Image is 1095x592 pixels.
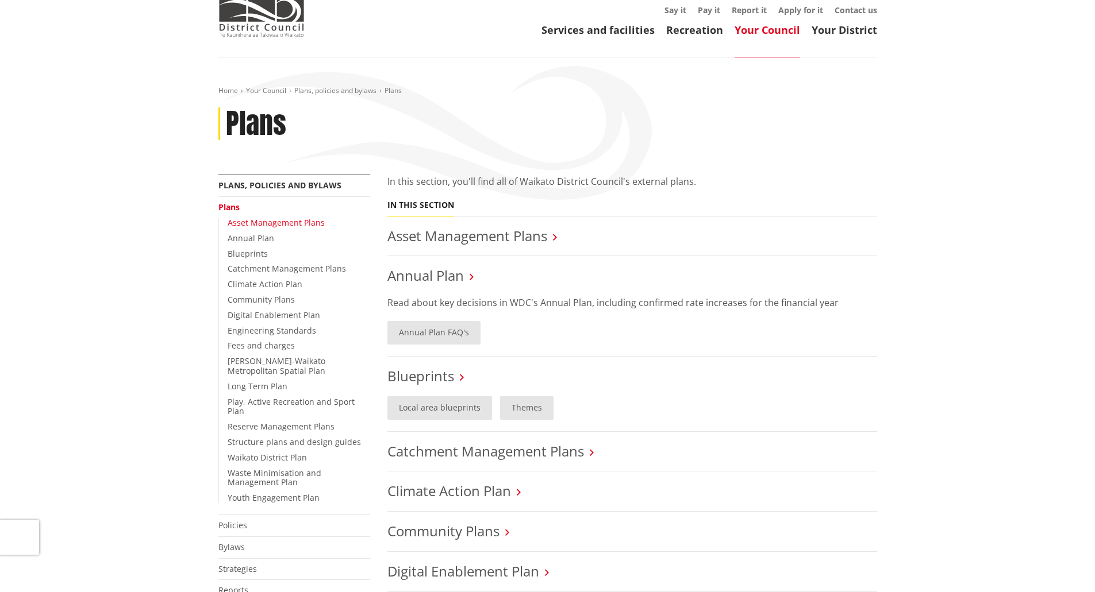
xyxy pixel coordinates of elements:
[1042,544,1084,585] iframe: Messenger Launcher
[246,86,286,95] a: Your Council
[387,396,492,420] a: Local area blueprints
[228,248,268,259] a: Blueprints
[778,5,823,16] a: Apply for it
[228,421,335,432] a: Reserve Management Plans
[218,86,877,96] nav: breadcrumb
[228,340,295,351] a: Fees and charges
[500,396,554,420] a: Themes
[387,321,481,345] a: Annual Plan FAQ's
[228,278,302,289] a: Climate Action Plan
[735,23,800,37] a: Your Council
[387,366,454,385] a: Blueprints
[387,562,539,581] a: Digital Enablement Plan
[387,521,500,540] a: Community Plans
[218,202,240,212] a: Plans
[218,520,247,531] a: Policies
[387,442,584,461] a: Catchment Management Plans
[228,263,346,274] a: Catchment Management Plans
[226,107,286,141] h1: Plans
[541,23,655,37] a: Services and facilities
[387,266,464,285] a: Annual Plan
[387,226,547,245] a: Asset Management Plans
[228,381,287,392] a: Long Term Plan
[218,541,245,552] a: Bylaws
[387,296,877,309] p: Read about key decisions in WDC's Annual Plan, including confirmed rate increases for the financi...
[732,5,767,16] a: Report it
[228,217,325,228] a: Asset Management Plans
[228,309,320,320] a: Digital Enablement Plan
[228,233,274,243] a: Annual Plan
[666,23,723,37] a: Recreation
[218,180,341,191] a: Plans, policies and bylaws
[228,325,316,336] a: Engineering Standards
[228,492,320,503] a: Youth Engagement Plan
[387,481,511,500] a: Climate Action Plan
[228,467,321,488] a: Waste Minimisation and Management Plan
[698,5,720,16] a: Pay it
[228,294,295,305] a: Community Plans
[387,200,454,210] h5: In this section
[218,563,257,574] a: Strategies
[294,86,376,95] a: Plans, policies and bylaws
[812,23,877,37] a: Your District
[835,5,877,16] a: Contact us
[385,86,402,95] span: Plans
[228,396,355,417] a: Play, Active Recreation and Sport Plan
[387,175,877,188] p: In this section, you'll find all of Waikato District Council's external plans.
[664,5,686,16] a: Say it
[218,86,238,95] a: Home
[228,355,325,376] a: [PERSON_NAME]-Waikato Metropolitan Spatial Plan
[228,452,307,463] a: Waikato District Plan
[228,436,361,447] a: Structure plans and design guides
